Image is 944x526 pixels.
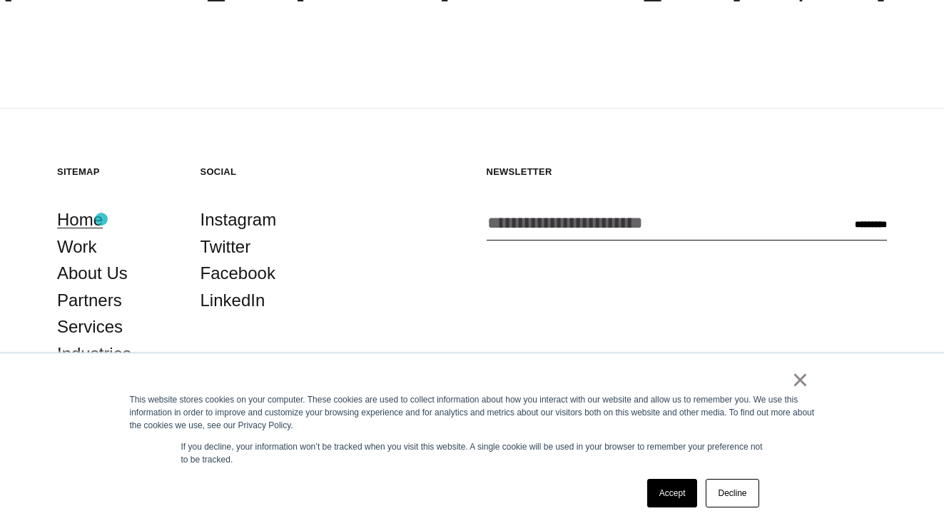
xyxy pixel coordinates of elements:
h5: Newsletter [487,166,888,178]
a: Instagram [201,206,277,233]
div: This website stores cookies on your computer. These cookies are used to collect information about... [130,393,815,432]
h5: Social [201,166,315,178]
a: Work [57,233,97,261]
a: Services [57,313,123,340]
a: Accept [647,479,698,507]
h5: Sitemap [57,166,172,178]
a: Facebook [201,260,275,287]
a: Decline [706,479,758,507]
a: Industries [57,340,131,368]
a: About Us [57,260,128,287]
a: Twitter [201,233,251,261]
a: Partners [57,287,122,314]
a: × [792,373,809,386]
p: If you decline, your information won’t be tracked when you visit this website. A single cookie wi... [181,440,763,466]
a: Home [57,206,103,233]
a: LinkedIn [201,287,265,314]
